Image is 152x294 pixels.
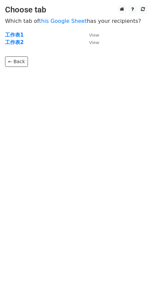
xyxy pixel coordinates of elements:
[89,33,99,38] small: View
[89,40,99,45] small: View
[5,17,147,25] p: Which tab of has your recipients?
[5,56,28,67] a: ← Back
[82,39,99,45] a: View
[82,32,99,38] a: View
[5,32,24,38] a: 工作表1
[5,5,147,15] h3: Choose tab
[5,39,24,45] a: 工作表2
[39,18,87,24] a: this Google Sheet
